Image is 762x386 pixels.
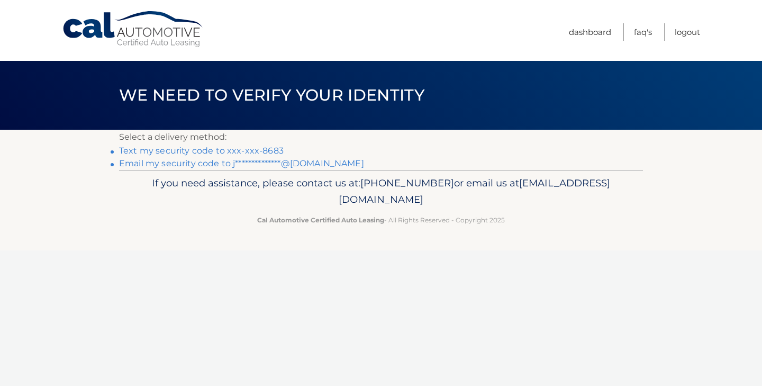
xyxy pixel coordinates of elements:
[257,216,384,224] strong: Cal Automotive Certified Auto Leasing
[62,11,205,48] a: Cal Automotive
[675,23,700,41] a: Logout
[119,85,424,105] span: We need to verify your identity
[119,130,643,145] p: Select a delivery method:
[569,23,611,41] a: Dashboard
[360,177,454,189] span: [PHONE_NUMBER]
[634,23,652,41] a: FAQ's
[126,175,636,209] p: If you need assistance, please contact us at: or email us at
[126,214,636,226] p: - All Rights Reserved - Copyright 2025
[119,146,284,156] a: Text my security code to xxx-xxx-8683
